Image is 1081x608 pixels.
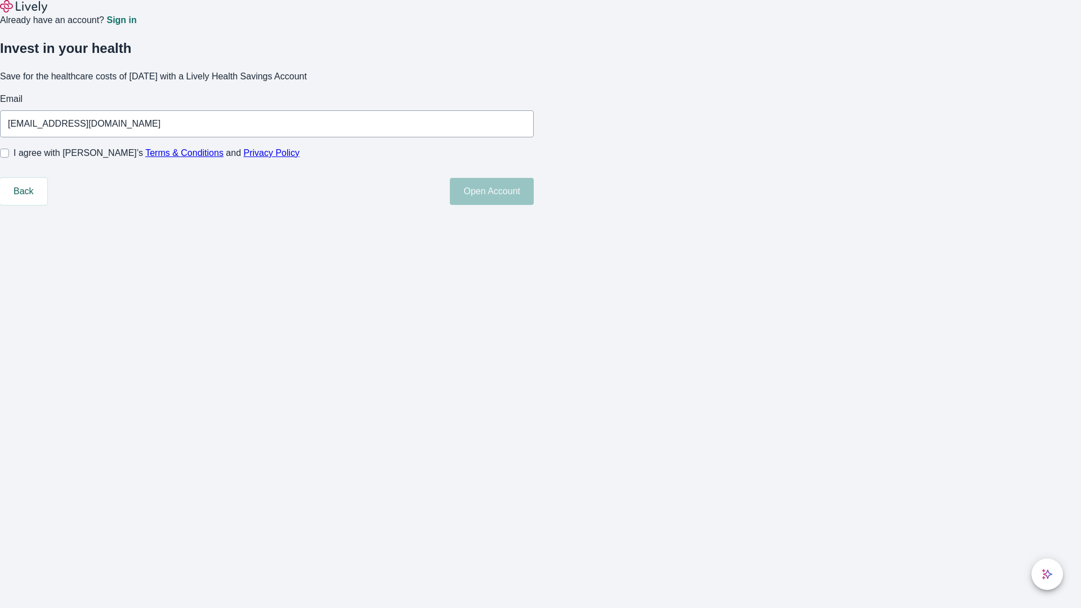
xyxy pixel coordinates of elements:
a: Privacy Policy [244,148,300,158]
span: I agree with [PERSON_NAME]’s and [14,146,300,160]
svg: Lively AI Assistant [1042,569,1053,580]
a: Sign in [106,16,136,25]
button: chat [1031,558,1063,590]
a: Terms & Conditions [145,148,224,158]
